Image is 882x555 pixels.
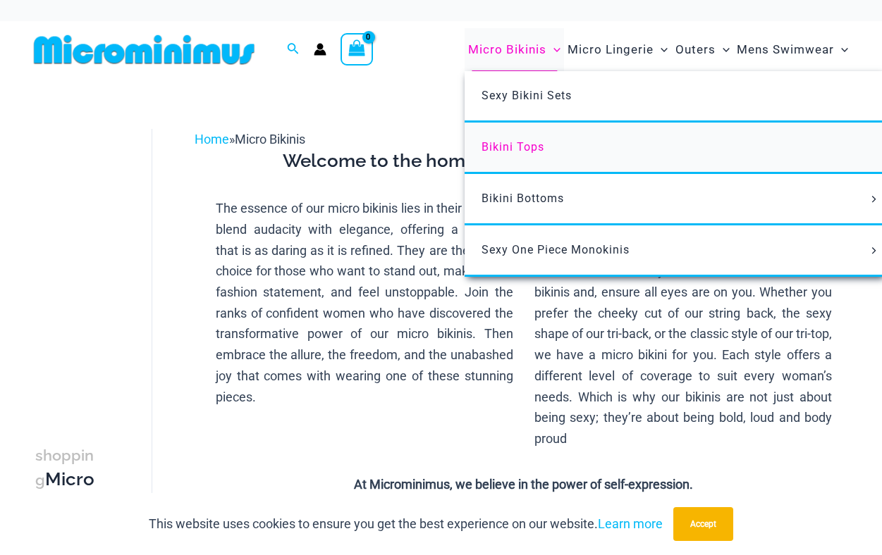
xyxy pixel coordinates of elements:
[149,513,663,535] p: This website uses cookies to ensure you get the best experience on our website.
[314,43,326,56] a: Account icon link
[35,118,162,399] iframe: TrustedSite Certified
[568,32,654,68] span: Micro Lingerie
[216,198,513,407] p: The essence of our micro bikinis lies in their ability to blend audacity with elegance, offering ...
[195,132,229,146] a: Home
[866,196,882,203] span: Menu Toggle
[354,477,693,492] strong: At Microminimus, we believe in the power of self-expression.
[195,132,305,146] span: »
[546,32,561,68] span: Menu Toggle
[482,243,630,256] span: Sexy One Piece Monokinis
[733,28,852,71] a: Mens SwimwearMenu ToggleMenu Toggle
[654,32,668,68] span: Menu Toggle
[468,32,546,68] span: Micro Bikinis
[482,89,572,102] span: Sexy Bikini Sets
[598,516,663,531] a: Learn more
[341,33,373,66] a: View Shopping Cart, empty
[834,32,848,68] span: Menu Toggle
[672,28,733,71] a: OutersMenu ToggleMenu Toggle
[235,132,305,146] span: Micro Bikinis
[35,443,102,516] h3: Micro Bikinis
[205,149,843,173] h3: Welcome to the home of Micro Bikinis at Microminimus.
[482,140,544,154] span: Bikini Tops
[35,447,94,489] span: shopping
[287,41,300,58] a: Search icon link
[866,247,882,254] span: Menu Toggle
[675,32,716,68] span: Outers
[716,32,730,68] span: Menu Toggle
[482,192,564,205] span: Bikini Bottoms
[28,34,260,66] img: MM SHOP LOGO FLAT
[534,198,832,449] p: Micro bikinis stand as a symbol of empowerment, tailored for women who dare to embrace their true...
[463,26,854,73] nav: Site Navigation
[737,32,834,68] span: Mens Swimwear
[564,28,671,71] a: Micro LingerieMenu ToggleMenu Toggle
[673,507,733,541] button: Accept
[465,28,564,71] a: Micro BikinisMenu ToggleMenu Toggle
